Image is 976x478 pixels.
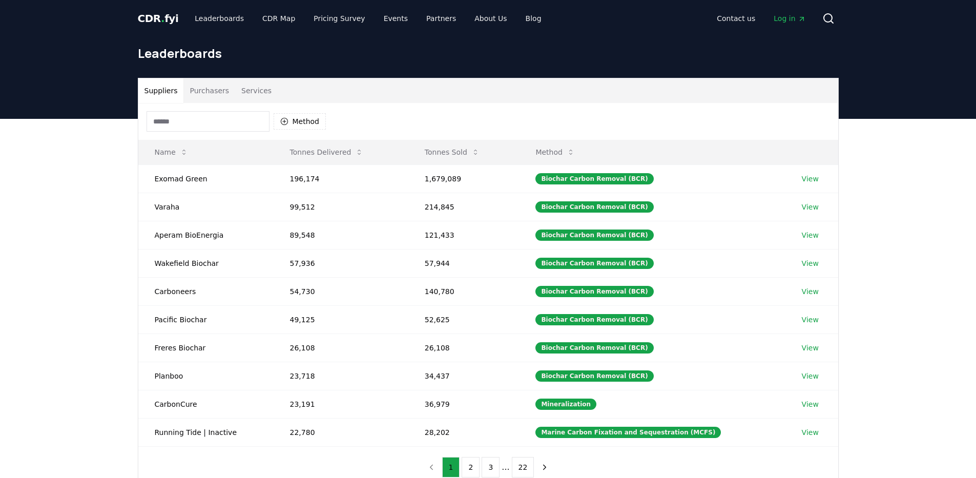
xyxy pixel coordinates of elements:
[535,399,596,410] div: Mineralization
[802,427,819,438] a: View
[535,314,653,325] div: Biochar Carbon Removal (BCR)
[408,390,520,418] td: 36,979
[138,249,274,277] td: Wakefield Biochar
[536,457,553,477] button: next page
[138,11,179,26] a: CDR.fyi
[502,461,509,473] li: ...
[535,230,653,241] div: Biochar Carbon Removal (BCR)
[282,142,372,162] button: Tonnes Delivered
[254,9,303,28] a: CDR Map
[417,142,488,162] button: Tonnes Sold
[802,343,819,353] a: View
[161,12,164,25] span: .
[408,277,520,305] td: 140,780
[466,9,515,28] a: About Us
[274,221,408,249] td: 89,548
[138,221,274,249] td: Aperam BioEnergia
[802,174,819,184] a: View
[512,457,534,477] button: 22
[408,249,520,277] td: 57,944
[138,12,179,25] span: CDR fyi
[138,418,274,446] td: Running Tide | Inactive
[765,9,814,28] a: Log in
[408,193,520,221] td: 214,845
[408,334,520,362] td: 26,108
[147,142,196,162] button: Name
[376,9,416,28] a: Events
[138,305,274,334] td: Pacific Biochar
[138,390,274,418] td: CarbonCure
[535,370,653,382] div: Biochar Carbon Removal (BCR)
[274,334,408,362] td: 26,108
[186,9,252,28] a: Leaderboards
[138,334,274,362] td: Freres Biochar
[305,9,373,28] a: Pricing Survey
[274,277,408,305] td: 54,730
[462,457,480,477] button: 2
[802,315,819,325] a: View
[274,193,408,221] td: 99,512
[408,164,520,193] td: 1,679,089
[138,78,184,103] button: Suppliers
[408,221,520,249] td: 121,433
[274,113,326,130] button: Method
[408,362,520,390] td: 34,437
[183,78,235,103] button: Purchasers
[709,9,814,28] nav: Main
[802,258,819,268] a: View
[442,457,460,477] button: 1
[535,173,653,184] div: Biochar Carbon Removal (BCR)
[802,286,819,297] a: View
[517,9,550,28] a: Blog
[274,164,408,193] td: 196,174
[535,342,653,354] div: Biochar Carbon Removal (BCR)
[535,427,721,438] div: Marine Carbon Fixation and Sequestration (MCFS)
[408,305,520,334] td: 52,625
[418,9,464,28] a: Partners
[482,457,500,477] button: 3
[274,418,408,446] td: 22,780
[535,286,653,297] div: Biochar Carbon Removal (BCR)
[274,390,408,418] td: 23,191
[138,277,274,305] td: Carboneers
[138,45,839,61] h1: Leaderboards
[408,418,520,446] td: 28,202
[774,13,805,24] span: Log in
[274,249,408,277] td: 57,936
[802,230,819,240] a: View
[802,371,819,381] a: View
[274,305,408,334] td: 49,125
[527,142,583,162] button: Method
[138,362,274,390] td: Planboo
[535,258,653,269] div: Biochar Carbon Removal (BCR)
[802,202,819,212] a: View
[274,362,408,390] td: 23,718
[138,193,274,221] td: Varaha
[138,164,274,193] td: Exomad Green
[535,201,653,213] div: Biochar Carbon Removal (BCR)
[802,399,819,409] a: View
[186,9,549,28] nav: Main
[709,9,763,28] a: Contact us
[235,78,278,103] button: Services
